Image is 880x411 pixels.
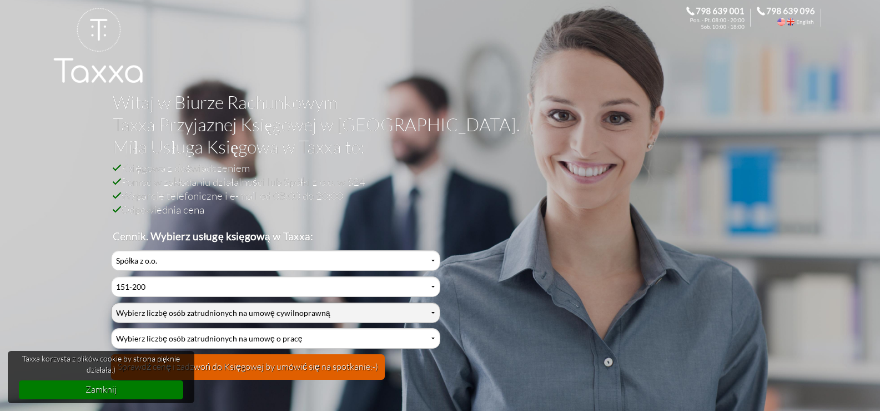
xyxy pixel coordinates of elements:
button: Sprawdź cenę i zadzwoń do Księgowej by umówić się na spotkanie:-) [111,354,385,380]
b: Cennik. Wybierz usługę księgową w Taxxa: [113,230,313,242]
span: Taxxa korzysta z plików cookie by strona pięknie działała:) [19,353,184,375]
h1: Witaj w Biurze Rachunkowym Taxxa Przyjaznej Księgowej w [GEOGRAPHIC_DATA]. Miła Usługa Księgowa w... [113,91,757,161]
div: Call the Accountant. 798 639 096 [757,7,827,29]
div: cookieconsent [8,351,194,403]
a: dismiss cookie message [19,380,184,399]
h2: Księgowa z doświadczeniem Pomoc w zakładaniu działalności lub Spółki z o.o. w S24 Wsparcie telefo... [113,161,757,243]
div: Zadzwoń do Księgowej. 798 639 001 [686,7,757,29]
div: Cennik Usług Księgowych Przyjaznej Księgowej w Biurze Rachunkowym Taxxa [111,250,440,387]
